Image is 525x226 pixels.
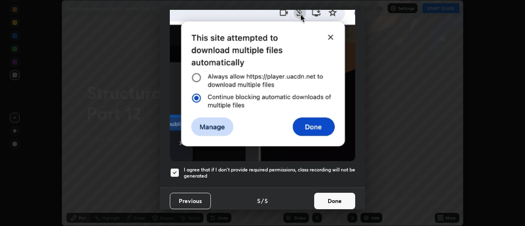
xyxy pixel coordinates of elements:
h5: I agree that if I don't provide required permissions, class recording will not be generated [184,167,355,179]
button: Previous [170,193,211,209]
h4: 5 [257,196,260,205]
button: Done [314,193,355,209]
h4: / [261,196,264,205]
h4: 5 [265,196,268,205]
